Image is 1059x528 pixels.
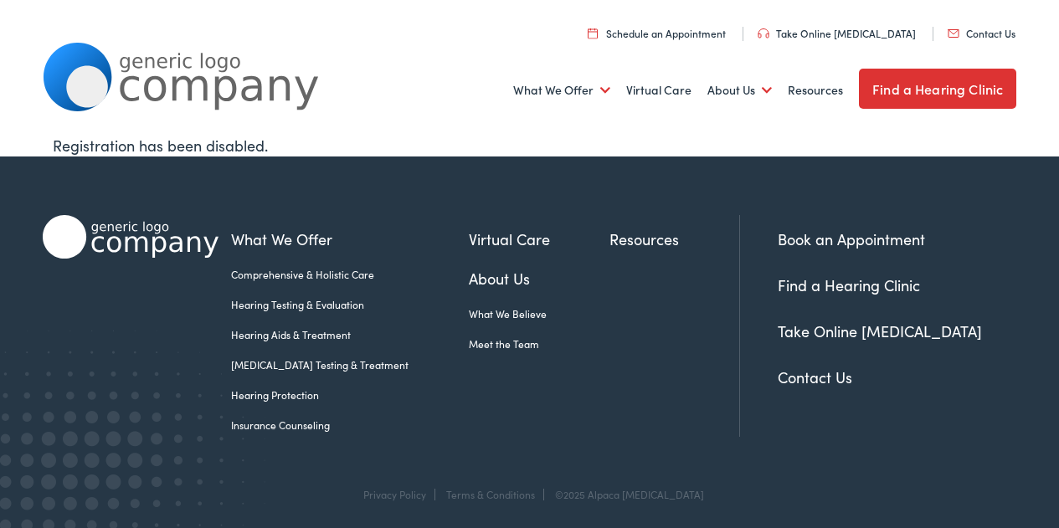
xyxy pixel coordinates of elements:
a: What We Believe [469,306,610,321]
a: Hearing Protection [231,387,469,402]
a: Book an Appointment [778,228,925,249]
a: Resources [609,228,739,250]
a: Take Online [MEDICAL_DATA] [758,26,916,40]
a: Virtual Care [469,228,610,250]
a: Meet the Team [469,336,610,351]
a: Contact Us [778,367,852,387]
a: What We Offer [231,228,469,250]
img: utility icon [948,29,959,38]
a: Find a Hearing Clinic [859,69,1016,109]
a: Comprehensive & Holistic Care [231,267,469,282]
a: [MEDICAL_DATA] Testing & Treatment [231,357,469,372]
a: Insurance Counseling [231,418,469,433]
img: Alpaca Audiology [43,215,218,259]
a: Take Online [MEDICAL_DATA] [778,320,982,341]
a: Privacy Policy [363,487,426,501]
img: utility icon [758,28,769,38]
a: What We Offer [513,59,610,121]
a: Virtual Care [626,59,691,121]
a: Schedule an Appointment [588,26,726,40]
a: About Us [469,267,610,290]
a: Contact Us [948,26,1015,40]
a: Hearing Testing & Evaluation [231,297,469,312]
a: Hearing Aids & Treatment [231,327,469,342]
a: Terms & Conditions [446,487,535,501]
a: About Us [707,59,772,121]
a: Find a Hearing Clinic [778,274,920,295]
a: Resources [788,59,843,121]
img: utility icon [588,28,598,38]
div: ©2025 Alpaca [MEDICAL_DATA] [547,489,704,500]
div: Registration has been disabled. [53,134,1006,156]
